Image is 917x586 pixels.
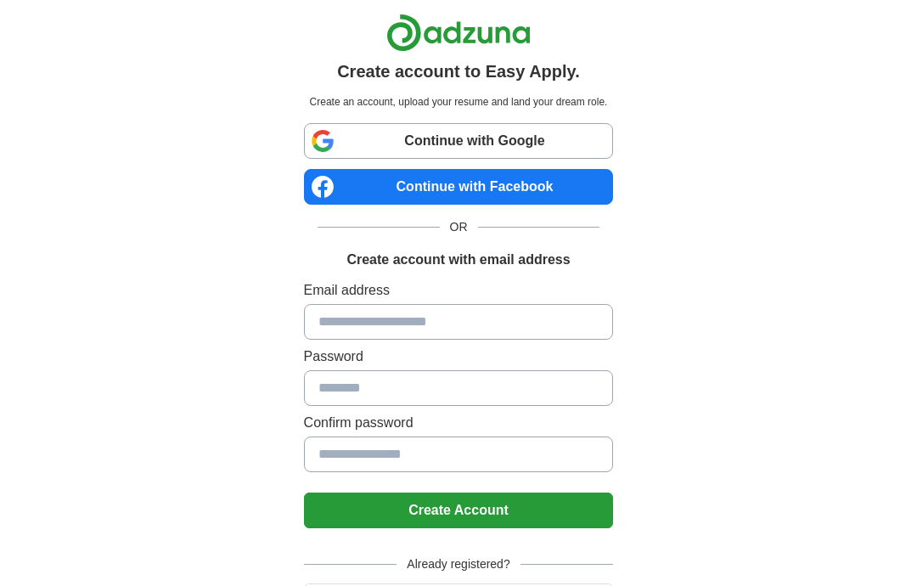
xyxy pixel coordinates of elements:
[337,59,580,84] h1: Create account to Easy Apply.
[304,123,614,159] a: Continue with Google
[304,347,614,367] label: Password
[304,413,614,433] label: Confirm password
[304,169,614,205] a: Continue with Facebook
[304,493,614,528] button: Create Account
[346,250,570,270] h1: Create account with email address
[386,14,531,52] img: Adzuna logo
[397,555,520,573] span: Already registered?
[304,280,614,301] label: Email address
[307,94,610,110] p: Create an account, upload your resume and land your dream role.
[440,218,478,236] span: OR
